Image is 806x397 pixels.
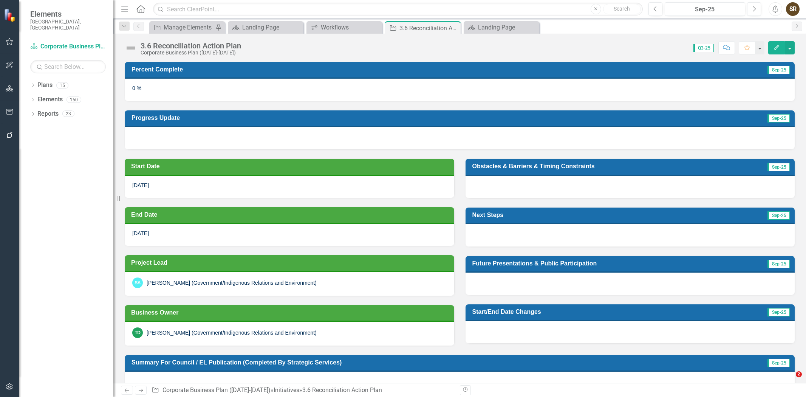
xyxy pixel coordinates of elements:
[132,278,143,288] div: SA
[767,66,790,74] span: Sep-25
[603,4,641,14] button: Search
[141,50,241,56] div: Corporate Business Plan ([DATE]-[DATE])
[274,386,299,394] a: Initiatives
[30,60,106,73] input: Search Below...
[131,114,578,121] h3: Progress Update
[478,23,537,32] div: Landing Page
[665,2,745,16] button: Sep-25
[147,279,317,287] div: [PERSON_NAME] (Government/Indigenous Relations and Environment)
[242,23,302,32] div: Landing Page
[37,81,53,90] a: Plans
[131,359,726,366] h3: Summary for Council / EL Publication (Completed by Strategic Services)
[132,327,143,338] div: TD
[472,163,740,170] h3: Obstacles & Barriers & Timing Constraints
[37,110,59,118] a: Reports
[667,5,743,14] div: Sep-25
[67,96,81,103] div: 150
[767,359,790,367] span: Sep-25
[131,259,450,266] h3: Project Lead
[152,386,454,395] div: » »
[62,111,74,117] div: 23
[125,79,795,101] div: 0 %
[466,23,537,32] a: Landing Page
[131,211,450,218] h3: End Date
[131,309,450,316] h3: Business Owner
[472,211,656,219] h3: Next Steps
[767,114,790,123] span: Sep-25
[230,23,302,32] a: Landing Page
[4,9,17,22] img: ClearPoint Strategy
[147,329,317,337] div: [PERSON_NAME] (Government/Indigenous Relations and Environment)
[786,2,800,16] button: SR
[30,9,106,19] span: Elements
[162,386,271,394] a: Corporate Business Plan ([DATE]-[DATE])
[796,371,802,377] span: 2
[56,82,68,88] div: 15
[399,23,459,33] div: 3.6 Reconciliation Action Plan
[151,23,213,32] a: Manage Elements
[131,163,450,170] h3: Start Date
[767,211,790,220] span: Sep-25
[30,42,106,51] a: Corporate Business Plan ([DATE]-[DATE])
[308,23,380,32] a: Workflows
[693,44,714,52] span: Q3-25
[164,23,213,32] div: Manage Elements
[37,95,63,104] a: Elements
[472,308,711,315] h3: Start/End Date Changes
[125,42,137,54] img: Not Defined
[767,163,790,171] span: Sep-25
[132,230,149,236] span: [DATE]
[321,23,380,32] div: Workflows
[141,42,241,50] div: 3.6 Reconciliation Action Plan
[767,308,790,316] span: Sep-25
[767,260,790,268] span: Sep-25
[472,260,741,267] h3: Future Presentations & Public Participation
[614,6,630,12] span: Search
[780,371,798,389] iframe: Intercom live chat
[30,19,106,31] small: [GEOGRAPHIC_DATA], [GEOGRAPHIC_DATA]
[131,66,586,73] h3: Percent Complete
[132,182,149,188] span: [DATE]
[302,386,382,394] div: 3.6 Reconciliation Action Plan
[153,3,643,16] input: Search ClearPoint...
